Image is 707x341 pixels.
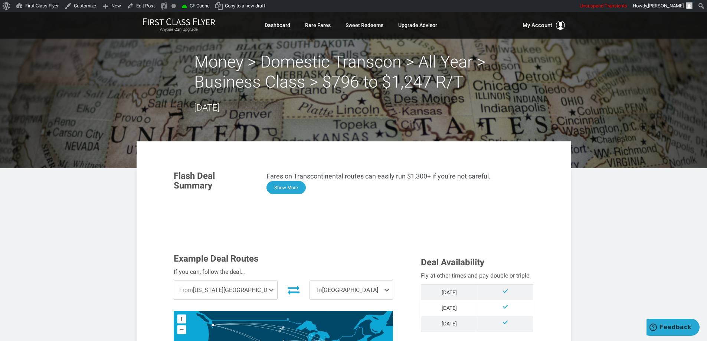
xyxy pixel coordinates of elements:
iframe: Opens a widget where you can find more information [647,319,700,337]
a: First Class FlyerAnyone Can Upgrade [143,18,215,33]
time: [DATE] [194,102,220,113]
span: From [179,286,193,294]
button: Invert Route Direction [283,282,304,298]
h3: Flash Deal Summary [174,171,255,191]
h2: Money > Domestic Transcon > All Year > Business Class > $796 to $1,247 R/T [194,52,513,92]
img: First Class Flyer [143,18,215,26]
span: [PERSON_NAME] [648,3,684,9]
td: [DATE] [421,284,477,300]
span: My Account [523,21,552,30]
button: My Account [523,21,565,30]
td: [DATE] [421,300,477,316]
button: Show More [266,181,306,194]
a: Dashboard [265,19,290,32]
span: Example Deal Routes [174,253,258,264]
span: [US_STATE][GEOGRAPHIC_DATA] [174,281,278,299]
span: To [315,286,322,294]
div: Fly at other times and pay double or triple. [421,271,533,281]
a: Upgrade Advisor [398,19,437,32]
span: [GEOGRAPHIC_DATA] [310,281,393,299]
a: Sweet Redeems [346,19,383,32]
p: Fares on Transcontinental routes can easily run $1,300+ if you’re not careful. [266,171,534,181]
span: Deal Availability [421,257,484,268]
small: Anyone Can Upgrade [143,27,215,32]
div: If you can, follow the deal… [174,267,393,277]
g: Seattle [212,324,218,327]
span: Unsuspend Transients [580,3,627,9]
td: [DATE] [421,316,477,332]
a: Rare Fares [305,19,331,32]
